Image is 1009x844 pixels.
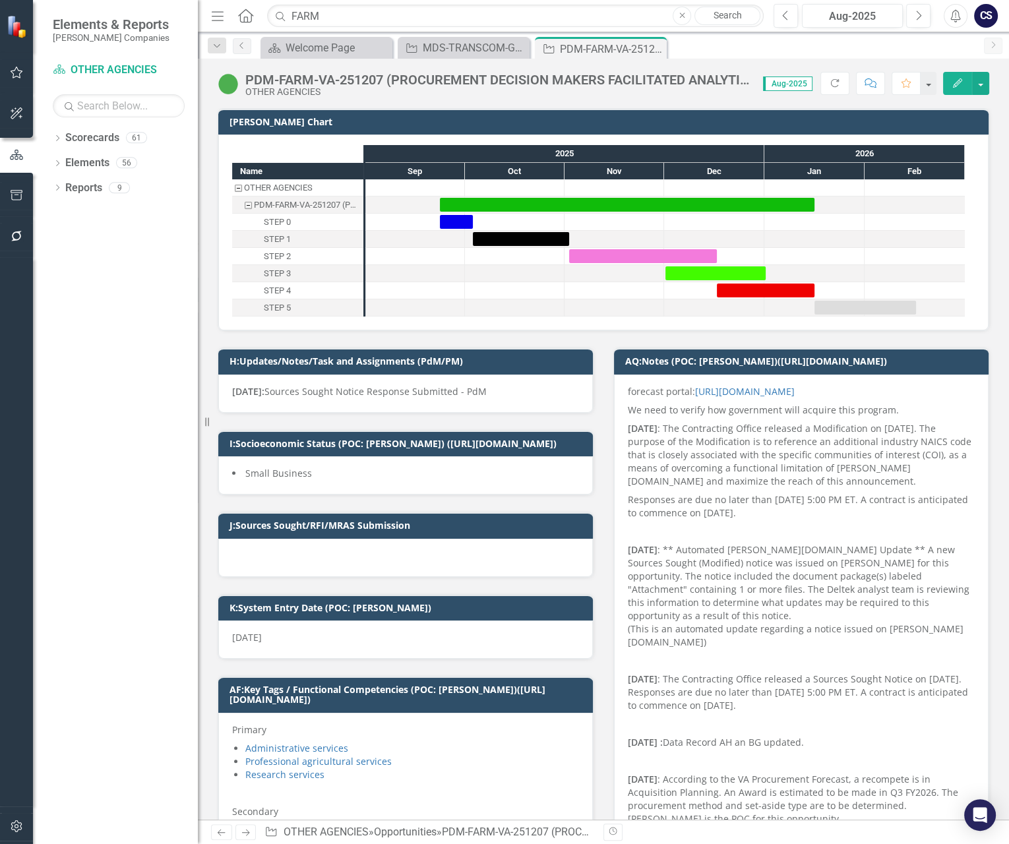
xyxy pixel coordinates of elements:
[232,265,363,282] div: STEP 3
[232,385,579,398] p: Sources Sought Notice Response Submitted - PdM
[284,826,369,838] a: OTHER AGENCIES
[695,385,795,398] a: [URL][DOMAIN_NAME]
[264,265,291,282] div: STEP 3
[53,94,185,117] input: Search Below...
[764,163,865,180] div: Jan
[232,282,363,299] div: Task: Start date: 2025-12-17 End date: 2026-01-16
[232,385,264,398] strong: [DATE]:
[229,603,586,613] h3: K:System Entry Date (POC: [PERSON_NAME])
[232,163,363,179] div: Name
[232,248,363,265] div: STEP 2
[440,215,473,229] div: Task: Start date: 2025-09-23 End date: 2025-10-03
[264,248,291,265] div: STEP 2
[232,299,363,316] div: Task: Start date: 2026-01-16 End date: 2026-02-15
[7,15,30,38] img: ClearPoint Strategy
[628,385,975,401] p: forecast portal:
[440,198,814,212] div: Task: Start date: 2025-09-23 End date: 2026-01-16
[232,196,363,214] div: Task: Start date: 2025-09-23 End date: 2026-01-16
[694,7,760,25] a: Search
[365,163,465,180] div: Sep
[264,231,291,248] div: STEP 1
[565,163,664,180] div: Nov
[628,422,657,435] strong: [DATE]
[264,214,291,231] div: STEP 0
[232,802,579,818] p: Secondary
[628,736,663,748] strong: [DATE] :
[807,9,898,24] div: Aug-2025
[665,266,766,280] div: Task: Start date: 2025-12-01 End date: 2026-01-01
[245,768,324,781] a: Research services
[116,158,137,169] div: 56
[254,196,359,214] div: PDM-FARM-VA-251207 (PROCUREMENT DECISION MAKERS FACILITATED ANALYTICS RESEARCH AND MANAGEMENT SUP...
[465,163,565,180] div: Oct
[232,231,363,248] div: Task: Start date: 2025-10-03 End date: 2025-11-02
[53,63,185,78] a: OTHER AGENCIES
[53,32,169,43] small: [PERSON_NAME] Companies
[232,214,363,231] div: Task: Start date: 2025-09-23 End date: 2025-10-03
[109,182,130,193] div: 9
[229,520,586,530] h3: J:Sources Sought/RFI/MRAS Submission
[628,770,975,826] p: : According to the VA Procurement Forecast, a recompete is in Acquisition Planning. An Award is e...
[264,299,291,316] div: STEP 5
[569,249,717,263] div: Task: Start date: 2025-11-02 End date: 2025-12-17
[764,145,965,162] div: 2026
[245,73,750,87] div: PDM-FARM-VA-251207 (PROCUREMENT DECISION MAKERS FACILITATED ANALYTICS RESEARCH AND MANAGEMENT SUP...
[244,179,313,196] div: OTHER AGENCIES
[473,232,569,246] div: Task: Start date: 2025-10-03 End date: 2025-11-02
[65,131,119,146] a: Scorecards
[628,491,975,522] p: Responses are due no later than [DATE] 5:00 PM ET. A contract is anticipated to commence on [DATE].
[229,684,586,705] h3: AF:Key Tags / Functional Competencies (POC: [PERSON_NAME])([URL][DOMAIN_NAME])
[628,673,657,685] strong: [DATE]
[232,282,363,299] div: STEP 4
[264,825,593,840] div: » »
[232,231,363,248] div: STEP 1
[264,282,291,299] div: STEP 4
[232,214,363,231] div: STEP 0
[232,299,363,316] div: STEP 5
[628,670,975,715] p: : The Contracting Office released a Sources Sought Notice on [DATE]. Responses are due no later t...
[232,179,363,196] div: OTHER AGENCIES
[374,826,437,838] a: Opportunities
[232,196,363,214] div: PDM-FARM-VA-251207 (PROCUREMENT DECISION MAKERS FACILITATED ANALYTICS RESEARCH AND MANAGEMENT SUP...
[229,117,982,127] h3: [PERSON_NAME] Chart
[664,163,764,180] div: Dec
[232,248,363,265] div: Task: Start date: 2025-11-02 End date: 2025-12-17
[365,145,764,162] div: 2025
[245,742,348,754] a: Administrative services
[229,356,586,366] h3: H:Updates/Notes/Task and Assignments (PdM/PM)
[232,265,363,282] div: Task: Start date: 2025-12-01 End date: 2026-01-01
[423,40,526,56] div: MDS-TRANSCOM-GSA-199474 (MISSION PLANNING MODERNIZATION DEVELOPMENT AND SUSTAINMENT)
[814,301,916,315] div: Task: Start date: 2026-01-16 End date: 2026-02-15
[126,133,147,144] div: 61
[229,438,586,448] h3: I:Socioeconomic Status (POC: [PERSON_NAME]) ([URL][DOMAIN_NAME])
[267,5,764,28] input: Search ClearPoint...
[628,419,975,491] p: : The Contracting Office released a Modification on [DATE]. The purpose of the Modification is to...
[865,163,965,180] div: Feb
[560,41,663,57] div: PDM-FARM-VA-251207 (PROCUREMENT DECISION MAKERS FACILITATED ANALYTICS RESEARCH AND MANAGEMENT SUP...
[232,179,363,196] div: Task: OTHER AGENCIES Start date: 2025-09-23 End date: 2025-09-24
[628,401,975,419] p: We need to verify how government will acquire this program.
[232,723,579,739] p: Primary
[802,4,903,28] button: Aug-2025
[65,156,109,171] a: Elements
[763,76,812,91] span: Aug-2025
[628,541,975,651] p: : ** Automated [PERSON_NAME][DOMAIN_NAME] Update ** A new Sources Sought (Modified) notice was is...
[245,467,312,479] span: Small Business
[264,40,389,56] a: Welcome Page
[286,40,389,56] div: Welcome Page
[245,87,750,97] div: OTHER AGENCIES
[964,799,996,831] div: Open Intercom Messenger
[717,284,814,297] div: Task: Start date: 2025-12-17 End date: 2026-01-16
[625,356,982,366] h3: AQ:Notes (POC: [PERSON_NAME])([URL][DOMAIN_NAME])
[53,16,169,32] span: Elements & Reports
[401,40,526,56] a: MDS-TRANSCOM-GSA-199474 (MISSION PLANNING MODERNIZATION DEVELOPMENT AND SUSTAINMENT)
[628,543,657,556] strong: [DATE]
[218,73,239,94] img: Active
[628,773,657,785] strong: [DATE]
[974,4,998,28] button: CS
[245,755,392,768] a: Professional agricultural services
[628,733,975,752] p: Data Record AH an BG updated.
[232,631,262,644] span: [DATE]
[65,181,102,196] a: Reports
